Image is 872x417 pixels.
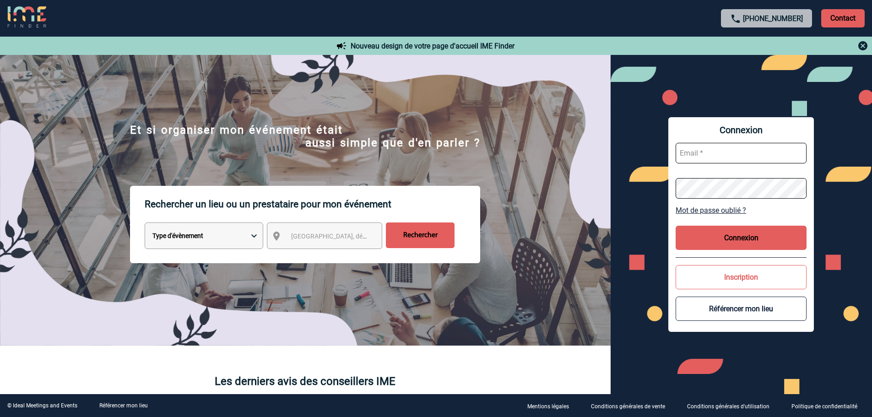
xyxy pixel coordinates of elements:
input: Email * [676,143,807,163]
div: © Ideal Meetings and Events [7,402,77,409]
span: [GEOGRAPHIC_DATA], département, région... [291,233,418,240]
p: Politique de confidentialité [791,403,857,410]
span: Connexion [676,125,807,135]
a: Conditions générales de vente [584,401,680,410]
p: Rechercher un lieu ou un prestataire pour mon événement [145,186,480,222]
a: Mentions légales [520,401,584,410]
p: Conditions générales d'utilisation [687,403,769,410]
p: Conditions générales de vente [591,403,665,410]
a: Conditions générales d'utilisation [680,401,784,410]
p: Mentions légales [527,403,569,410]
input: Rechercher [386,222,455,248]
a: [PHONE_NUMBER] [743,14,803,23]
a: Mot de passe oublié ? [676,206,807,215]
a: Référencer mon lieu [99,402,148,409]
p: Contact [821,9,865,27]
button: Référencer mon lieu [676,297,807,321]
button: Inscription [676,265,807,289]
button: Connexion [676,226,807,250]
img: call-24-px.png [730,13,741,24]
a: Politique de confidentialité [784,401,872,410]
